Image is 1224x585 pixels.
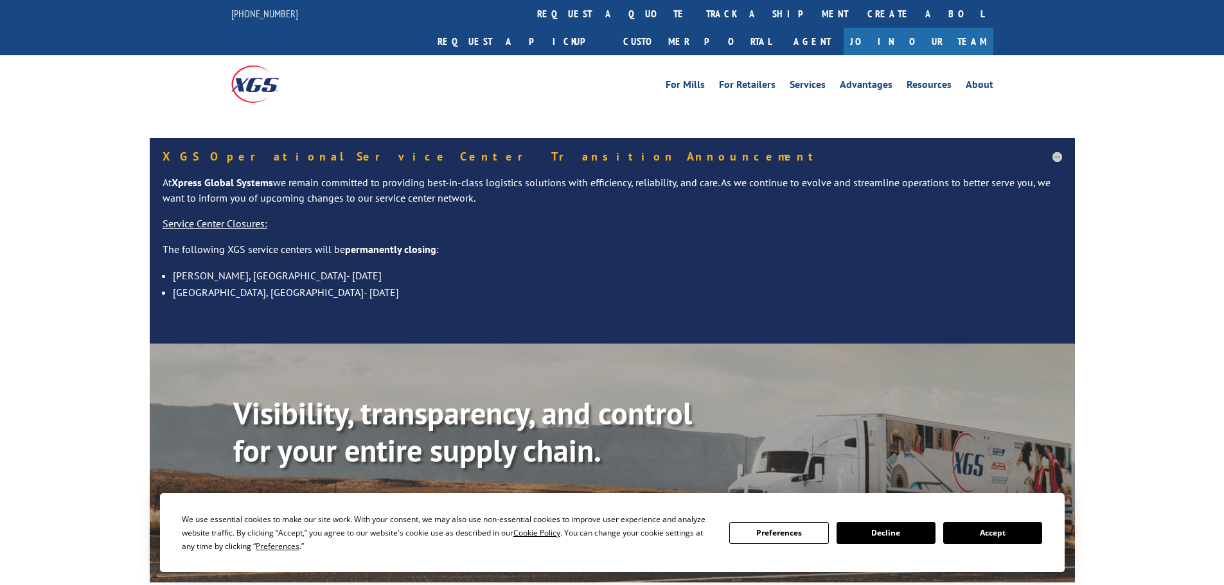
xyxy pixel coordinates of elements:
[781,28,844,55] a: Agent
[729,522,828,544] button: Preferences
[719,80,776,94] a: For Retailers
[345,243,436,256] strong: permanently closing
[840,80,892,94] a: Advantages
[173,284,1062,301] li: [GEOGRAPHIC_DATA], [GEOGRAPHIC_DATA]- [DATE]
[173,267,1062,284] li: [PERSON_NAME], [GEOGRAPHIC_DATA]- [DATE]
[163,151,1062,162] h5: XGS Operational Service Center Transition Announcement
[943,522,1042,544] button: Accept
[233,393,692,470] b: Visibility, transparency, and control for your entire supply chain.
[256,541,299,552] span: Preferences
[160,493,1065,572] div: Cookie Consent Prompt
[163,242,1062,268] p: The following XGS service centers will be :
[163,217,267,230] u: Service Center Closures:
[790,80,826,94] a: Services
[614,28,781,55] a: Customer Portal
[231,7,298,20] a: [PHONE_NUMBER]
[172,176,273,189] strong: Xpress Global Systems
[844,28,993,55] a: Join Our Team
[837,522,936,544] button: Decline
[966,80,993,94] a: About
[907,80,952,94] a: Resources
[513,527,560,538] span: Cookie Policy
[182,512,714,553] div: We use essential cookies to make our site work. With your consent, we may also use non-essential ...
[666,80,705,94] a: For Mills
[428,28,614,55] a: Request a pickup
[163,175,1062,216] p: At we remain committed to providing best-in-class logistics solutions with efficiency, reliabilit...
